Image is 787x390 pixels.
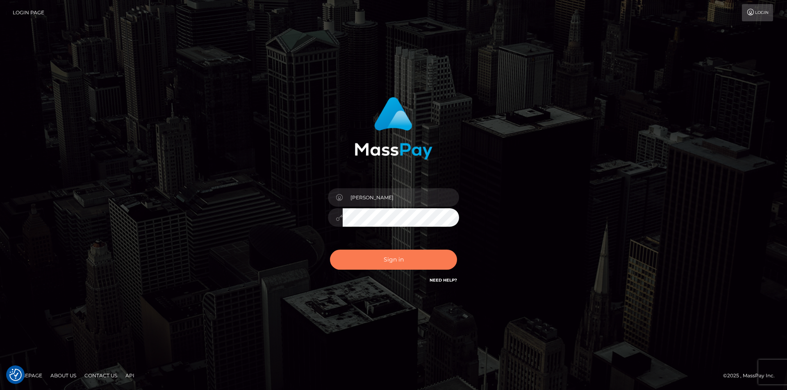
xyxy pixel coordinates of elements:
[430,277,457,283] a: Need Help?
[81,369,121,382] a: Contact Us
[355,97,432,160] img: MassPay Login
[330,250,457,270] button: Sign in
[13,4,44,21] a: Login Page
[9,369,22,381] button: Consent Preferences
[742,4,773,21] a: Login
[723,371,781,380] div: © 2025 , MassPay Inc.
[47,369,80,382] a: About Us
[122,369,138,382] a: API
[343,188,459,207] input: Username...
[9,369,45,382] a: Homepage
[9,369,22,381] img: Revisit consent button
